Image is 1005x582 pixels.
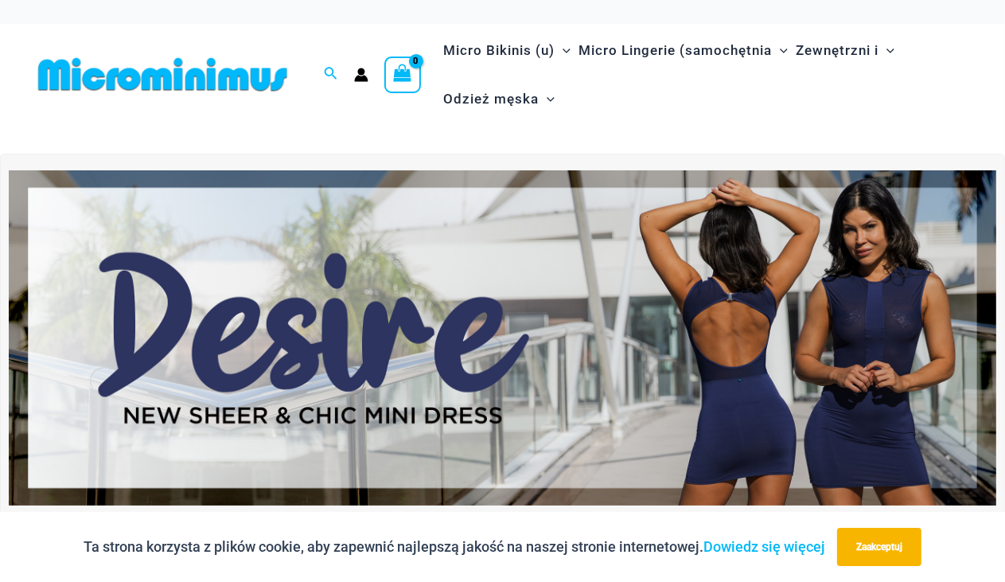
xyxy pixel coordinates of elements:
[443,30,555,71] span: Micro Bikinis (u)
[354,68,368,82] a: Account icon link
[792,26,898,75] a: Zewnętrzni iMenu ToggleMenu Toggle
[575,26,792,75] a: Micro Lingerie (samochętniaMenu ToggleMenu Toggle
[324,64,338,84] a: Search icon link
[578,30,772,71] span: Micro Lingerie (samochętnia
[443,79,539,119] span: Odzież męska
[796,30,878,71] span: Zewnętrzni i
[32,57,294,92] img: MM SHOP LOGO FLAT
[437,24,973,126] nav: Site Navigation
[384,57,421,93] a: View Shopping Cart, empty
[878,30,894,71] span: Menu Toggle
[772,30,788,71] span: Menu Toggle
[539,79,555,119] span: Menu Toggle
[555,30,571,71] span: Menu Toggle
[9,170,996,506] img: Desire me Navy Dress
[439,75,559,123] a: Odzież męskaMenu ToggleMenu Toggle
[84,535,825,559] p: Ta strona korzysta z plików cookie, aby zapewnić najlepszą jakość na naszej stronie internetowej.
[439,26,575,75] a: Micro Bikinis (u)Menu ToggleMenu Toggle
[703,538,825,555] a: Dowiedz się więcej
[837,528,921,566] button: Zaakceptuj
